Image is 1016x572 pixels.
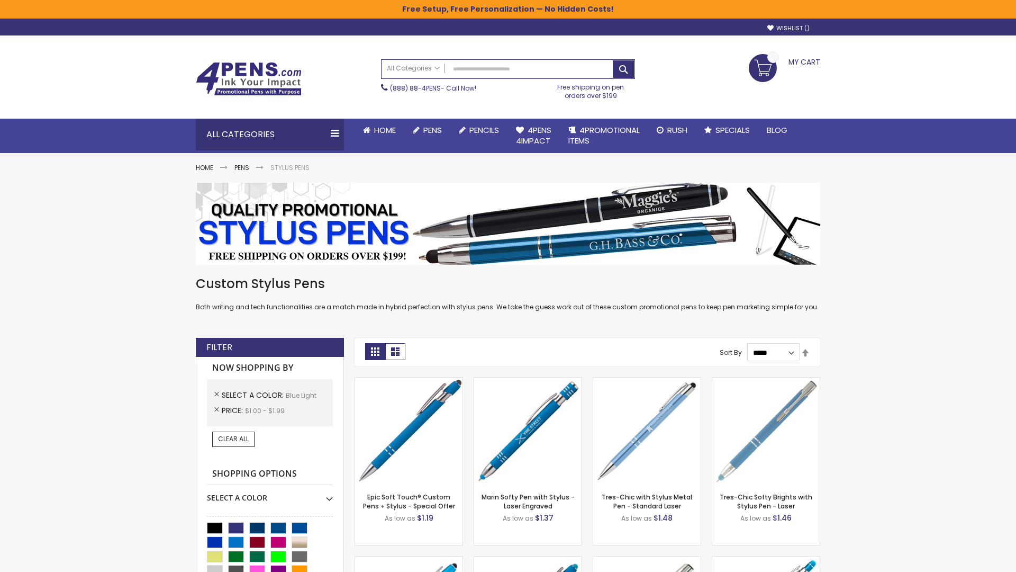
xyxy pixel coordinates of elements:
span: Blue Light [286,391,316,400]
a: Rush [648,119,696,142]
span: Clear All [218,434,249,443]
span: As low as [740,514,771,523]
span: As low as [621,514,652,523]
span: Rush [667,124,687,136]
strong: Now Shopping by [207,357,333,379]
a: Tres-Chic with Stylus Metal Pen - Standard Laser-Blue - Light [593,377,701,386]
a: 4PROMOTIONALITEMS [560,119,648,153]
span: 4PROMOTIONAL ITEMS [568,124,640,146]
a: Home [355,119,404,142]
a: Tres-Chic Softy Brights with Stylus Pen - Laser [720,493,812,510]
a: Tres-Chic Touch Pen - Standard Laser-Blue - Light [593,556,701,565]
img: Marin Softy Pen with Stylus - Laser Engraved-Blue - Light [474,378,582,485]
a: All Categories [382,60,445,77]
span: $1.19 [417,513,433,523]
span: Specials [715,124,750,136]
a: Marin Softy Pen with Stylus - Laser Engraved [482,493,575,510]
strong: Grid [365,343,385,360]
label: Sort By [720,348,742,357]
span: Pens [423,124,442,136]
a: Pencils [450,119,507,142]
a: 4Pens4impact [507,119,560,153]
span: As low as [503,514,533,523]
span: $1.00 - $1.99 [245,406,285,415]
h1: Custom Stylus Pens [196,275,820,292]
img: Tres-Chic Softy Brights with Stylus Pen - Laser-Blue - Light [712,378,820,485]
a: Tres-Chic with Stylus Metal Pen - Standard Laser [602,493,692,510]
span: Pencils [469,124,499,136]
a: 4P-MS8B-Blue - Light [355,377,462,386]
span: - Call Now! [390,84,476,93]
div: Free shipping on pen orders over $199 [547,79,636,100]
span: Price [222,405,245,416]
a: Clear All [212,432,255,446]
span: Blog [767,124,787,136]
span: $1.37 [535,513,554,523]
a: Home [196,163,213,172]
span: $1.48 [654,513,673,523]
img: Tres-Chic with Stylus Metal Pen - Standard Laser-Blue - Light [593,378,701,485]
img: 4P-MS8B-Blue - Light [355,378,462,485]
a: Ellipse Stylus Pen - Standard Laser-Blue - Light [355,556,462,565]
a: Tres-Chic Softy Brights with Stylus Pen - Laser-Blue - Light [712,377,820,386]
span: As low as [385,514,415,523]
div: All Categories [196,119,344,150]
span: All Categories [387,64,440,73]
span: Select A Color [222,390,286,400]
a: Phoenix Softy Brights with Stylus Pen - Laser-Blue - Light [712,556,820,565]
a: (888) 88-4PENS [390,84,441,93]
a: Ellipse Softy Brights with Stylus Pen - Laser-Blue - Light [474,556,582,565]
strong: Shopping Options [207,463,333,486]
div: Select A Color [207,485,333,503]
strong: Stylus Pens [270,163,310,172]
span: 4Pens 4impact [516,124,551,146]
span: Home [374,124,396,136]
a: Marin Softy Pen with Stylus - Laser Engraved-Blue - Light [474,377,582,386]
span: $1.46 [773,513,792,523]
strong: Filter [206,342,232,353]
a: Epic Soft Touch® Custom Pens + Stylus - Special Offer [363,493,455,510]
img: 4Pens Custom Pens and Promotional Products [196,62,302,96]
img: Stylus Pens [196,183,820,265]
a: Specials [696,119,758,142]
a: Pens [404,119,450,142]
a: Wishlist [767,24,810,32]
a: Pens [234,163,249,172]
div: Both writing and tech functionalities are a match made in hybrid perfection with stylus pens. We ... [196,275,820,312]
a: Blog [758,119,796,142]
